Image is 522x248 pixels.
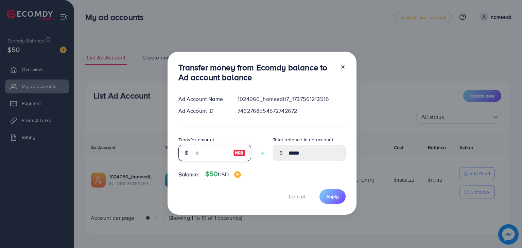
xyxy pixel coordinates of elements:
[234,171,241,178] img: image
[232,107,351,115] div: 7462768554572742672
[280,189,314,204] button: Cancel
[173,107,232,115] div: Ad Account ID
[173,95,232,103] div: Ad Account Name
[326,193,339,200] span: Apply
[289,193,306,200] span: Cancel
[233,149,245,157] img: image
[178,63,335,82] h3: Transfer money from Ecomdy balance to Ad account balance
[178,171,200,178] span: Balance:
[218,171,228,178] span: USD
[178,136,214,143] label: Transfer amount
[205,170,241,178] h4: $50
[273,136,333,143] label: Total balance in ad account
[232,95,351,103] div: 1024060_homeedit7_1737561213516
[319,189,346,204] button: Apply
